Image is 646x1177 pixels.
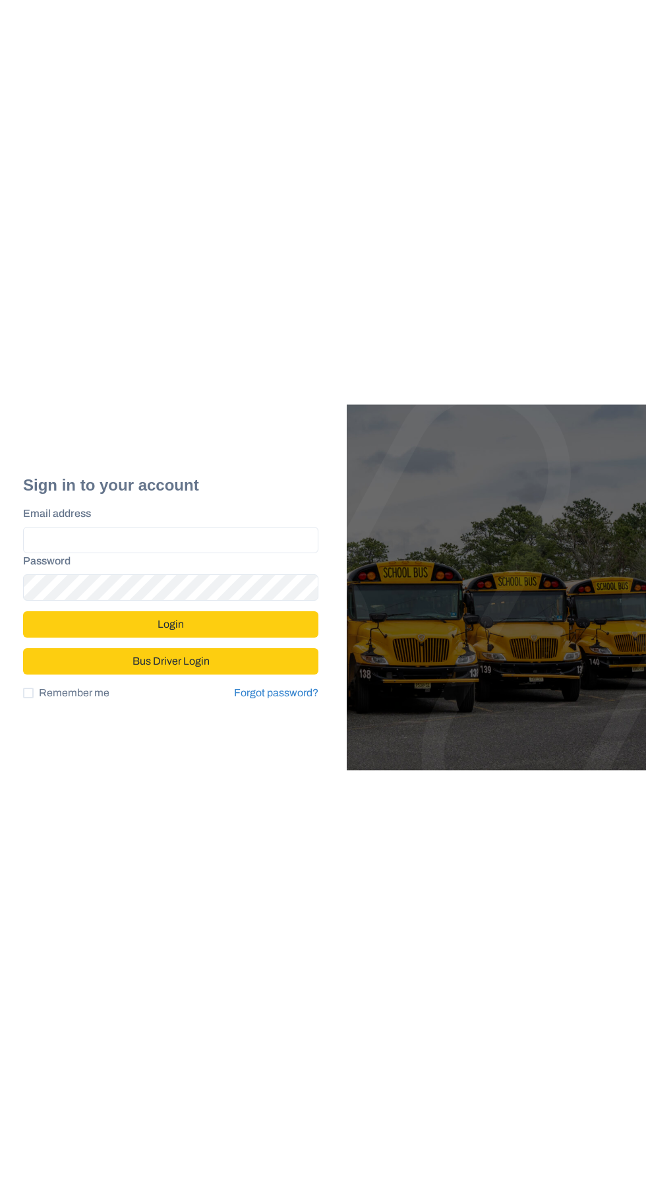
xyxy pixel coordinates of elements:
img: Login Image [347,404,646,773]
a: Forgot password? [234,687,318,698]
h2: Sign in to your account [23,476,318,495]
label: Password [23,553,310,569]
a: Forgot password? [234,685,318,701]
a: Bus Driver Login [23,649,318,661]
button: Login [23,611,318,638]
button: Bus Driver Login [23,648,318,675]
label: Email address [23,506,310,522]
span: Remember me [39,685,109,701]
